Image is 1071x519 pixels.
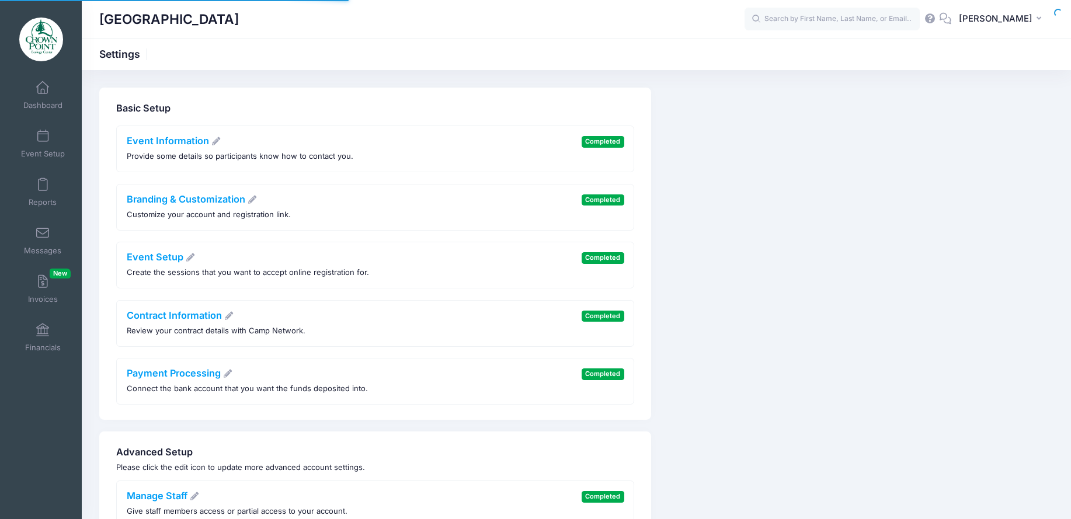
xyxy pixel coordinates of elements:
[127,383,368,395] p: Connect the bank account that you want the funds deposited into.
[116,103,634,114] h4: Basic Setup
[127,151,353,162] p: Provide some details so participants know how to contact you.
[25,343,61,353] span: Financials
[127,209,291,221] p: Customize your account and registration link.
[582,368,624,379] span: Completed
[19,18,63,61] img: Crown Point Ecology Center
[24,246,61,256] span: Messages
[99,48,150,60] h1: Settings
[116,462,634,473] p: Please click the edit icon to update more advanced account settings.
[23,100,62,110] span: Dashboard
[127,267,369,278] p: Create the sessions that you want to accept online registration for.
[127,135,221,147] a: Event Information
[127,367,233,379] a: Payment Processing
[959,12,1032,25] span: [PERSON_NAME]
[127,325,305,337] p: Review your contract details with Camp Network.
[582,194,624,205] span: Completed
[15,269,71,309] a: InvoicesNew
[15,317,71,358] a: Financials
[127,193,258,205] a: Branding & Customization
[21,149,65,159] span: Event Setup
[50,269,71,278] span: New
[582,311,624,322] span: Completed
[99,6,239,33] h1: [GEOGRAPHIC_DATA]
[582,491,624,502] span: Completed
[127,506,347,517] p: Give staff members access or partial access to your account.
[15,172,71,213] a: Reports
[582,252,624,263] span: Completed
[15,123,71,164] a: Event Setup
[15,220,71,261] a: Messages
[127,251,196,263] a: Event Setup
[127,309,234,321] a: Contract Information
[28,294,58,304] span: Invoices
[582,136,624,147] span: Completed
[745,8,920,31] input: Search by First Name, Last Name, or Email...
[15,75,71,116] a: Dashboard
[951,6,1053,33] button: [PERSON_NAME]
[116,447,634,458] h4: Advanced Setup
[127,490,200,501] a: Manage Staff
[29,197,57,207] span: Reports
